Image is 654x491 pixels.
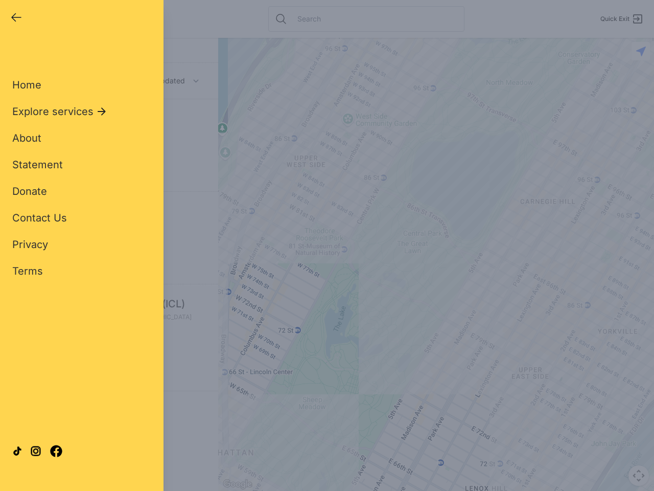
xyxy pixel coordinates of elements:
span: About [12,132,41,144]
span: Terms [12,265,43,277]
span: Contact Us [12,212,67,224]
span: Privacy [12,238,48,251]
a: Contact Us [12,211,67,225]
span: Donate [12,185,47,197]
a: Terms [12,264,43,278]
span: Explore services [12,104,94,119]
a: Statement [12,158,63,172]
span: Home [12,79,41,91]
span: Statement [12,159,63,171]
a: Privacy [12,237,48,252]
a: About [12,131,41,145]
a: Donate [12,184,47,198]
button: Explore services [12,104,108,119]
a: Home [12,78,41,92]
